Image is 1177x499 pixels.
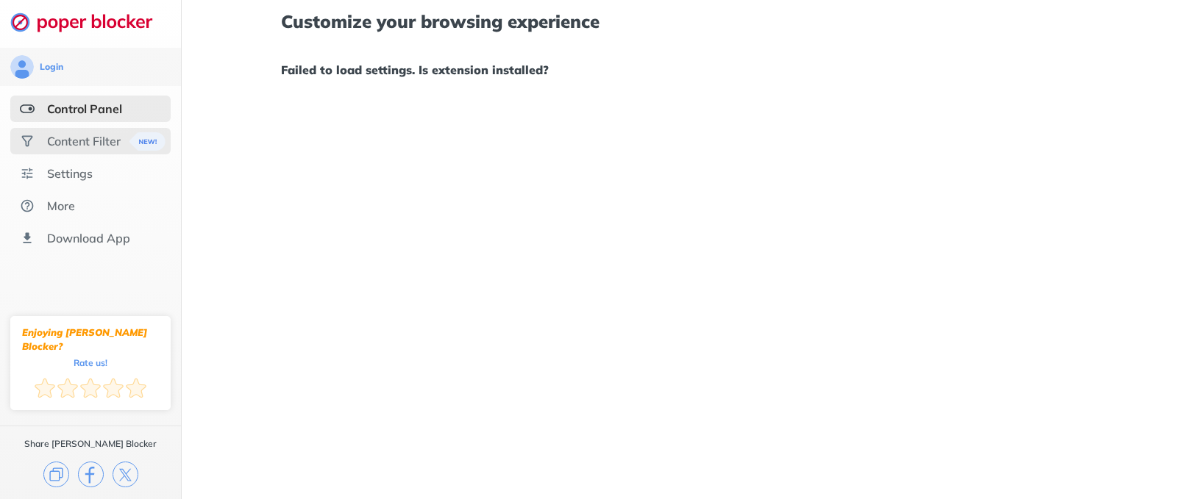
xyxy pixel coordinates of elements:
div: Rate us! [74,359,107,366]
img: avatar.svg [10,55,34,79]
div: Login [40,61,63,73]
img: logo-webpage.svg [10,12,168,32]
img: settings.svg [20,166,35,181]
img: features-selected.svg [20,101,35,116]
div: Download App [47,231,130,245]
img: x.svg [113,462,138,487]
div: More [47,198,75,213]
img: about.svg [20,198,35,213]
img: download-app.svg [20,231,35,245]
div: Content Filter [47,134,121,148]
img: copy.svg [43,462,69,487]
div: Settings [47,166,93,181]
img: facebook.svg [78,462,104,487]
h1: Customize your browsing experience [281,12,1077,31]
div: Share [PERSON_NAME] Blocker [24,438,157,450]
div: Control Panel [47,101,122,116]
img: social.svg [20,134,35,148]
h1: Failed to load settings. Is extension installed? [281,60,1077,79]
img: menuBanner.svg [129,132,166,151]
div: Enjoying [PERSON_NAME] Blocker? [22,326,159,353]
